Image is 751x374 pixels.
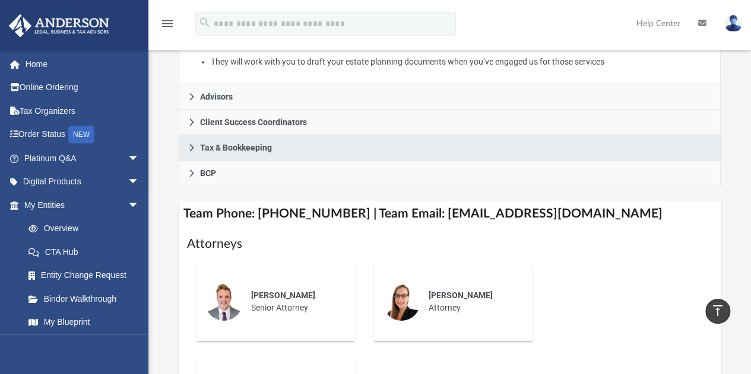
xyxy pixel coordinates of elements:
[200,143,272,152] span: Tax & Bookkeeping
[205,283,243,321] img: thumbnail
[17,334,157,357] a: Tax Due Dates
[8,99,157,123] a: Tax Organizers
[17,240,157,264] a: CTA Hub
[200,169,216,177] span: BCP
[243,281,347,322] div: Senior Attorney
[179,84,721,110] a: Advisors
[200,118,307,126] span: Client Success Coordinators
[5,14,113,37] img: Anderson Advisors Platinum Portal
[128,193,151,218] span: arrow_drop_down
[17,287,157,311] a: Binder Walkthrough
[8,170,157,194] a: Digital Productsarrow_drop_down
[128,170,151,194] span: arrow_drop_down
[128,146,151,171] span: arrow_drop_down
[17,311,151,334] a: My Blueprint
[429,290,493,300] span: [PERSON_NAME]
[8,193,157,217] a: My Entitiesarrow_drop_down
[179,161,721,186] a: BCP
[382,283,420,321] img: thumbnail
[179,110,721,135] a: Client Success Coordinators
[179,135,721,161] a: Tax & Bookkeeping
[17,264,157,287] a: Entity Change Request
[200,92,233,101] span: Advisors
[420,281,524,322] div: Attorney
[8,76,157,100] a: Online Ordering
[17,217,157,241] a: Overview
[160,23,175,31] a: menu
[705,299,730,324] a: vertical_align_top
[251,290,315,300] span: [PERSON_NAME]
[8,146,157,170] a: Platinum Q&Aarrow_drop_down
[160,17,175,31] i: menu
[68,126,94,143] div: NEW
[179,200,721,227] h4: Team Phone: [PHONE_NUMBER] | Team Email: [EMAIL_ADDRESS][DOMAIN_NAME]
[724,15,742,32] img: User Pic
[711,303,725,318] i: vertical_align_top
[187,235,713,252] h1: Attorneys
[211,55,712,69] li: They will work with you to draft your estate planning documents when you’ve engaged us for those ...
[198,16,211,29] i: search
[8,123,157,147] a: Order StatusNEW
[8,52,157,76] a: Home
